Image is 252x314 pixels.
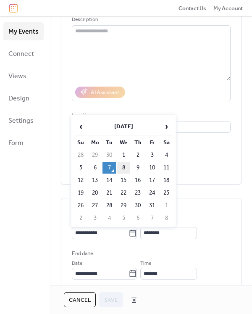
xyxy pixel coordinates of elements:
td: 19 [74,187,87,199]
td: 1 [117,149,130,161]
td: 7 [102,162,116,174]
td: 29 [117,200,130,211]
span: Design [8,92,29,105]
th: [DATE] [88,118,159,136]
td: 10 [145,162,159,174]
span: My Events [8,25,39,38]
div: Location [72,111,229,120]
td: 27 [88,200,102,211]
td: 29 [88,149,102,161]
div: End date [72,249,93,258]
img: logo [9,3,18,13]
td: 26 [74,200,87,211]
td: 30 [131,200,144,211]
span: Contact Us [178,4,206,13]
a: My Events [3,22,44,40]
th: Fr [145,137,159,148]
th: Sa [160,137,173,148]
td: 14 [102,174,116,186]
td: 15 [117,174,130,186]
a: Contact Us [178,4,206,12]
span: ‹ [74,118,87,135]
a: Views [3,67,44,85]
span: › [160,118,173,135]
td: 4 [102,212,116,224]
th: Tu [102,137,116,148]
td: 22 [117,187,130,199]
td: 9 [131,162,144,174]
td: 4 [160,149,173,161]
td: 20 [88,187,102,199]
td: 6 [131,212,144,224]
th: Th [131,137,144,148]
td: 6 [88,162,102,174]
td: 16 [131,174,144,186]
span: My Account [213,4,243,13]
td: 2 [74,212,87,224]
td: 1 [160,200,173,211]
a: Connect [3,45,44,63]
td: 17 [145,174,159,186]
td: 18 [160,174,173,186]
td: 8 [117,162,130,174]
td: 11 [160,162,173,174]
td: 5 [117,212,130,224]
td: 31 [145,200,159,211]
td: 12 [74,174,87,186]
td: 3 [88,212,102,224]
td: 5 [74,162,87,174]
td: 21 [102,187,116,199]
a: Design [3,89,44,107]
td: 23 [131,187,144,199]
td: 25 [160,187,173,199]
td: 24 [145,187,159,199]
span: Settings [8,114,34,127]
td: 7 [145,212,159,224]
th: We [117,137,130,148]
span: Form [8,137,24,150]
td: 30 [102,149,116,161]
th: Mo [88,137,102,148]
a: My Account [213,4,243,12]
td: 28 [102,200,116,211]
span: Cancel [69,296,91,304]
td: 2 [131,149,144,161]
button: Cancel [64,292,96,307]
td: 3 [145,149,159,161]
span: Connect [8,47,34,61]
a: Form [3,134,44,152]
span: Views [8,70,26,83]
div: Description [72,16,229,24]
td: 8 [160,212,173,224]
th: Su [74,137,87,148]
span: Time [140,259,151,268]
td: 13 [88,174,102,186]
a: Settings [3,111,44,129]
span: Date [72,259,82,268]
td: 28 [74,149,87,161]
